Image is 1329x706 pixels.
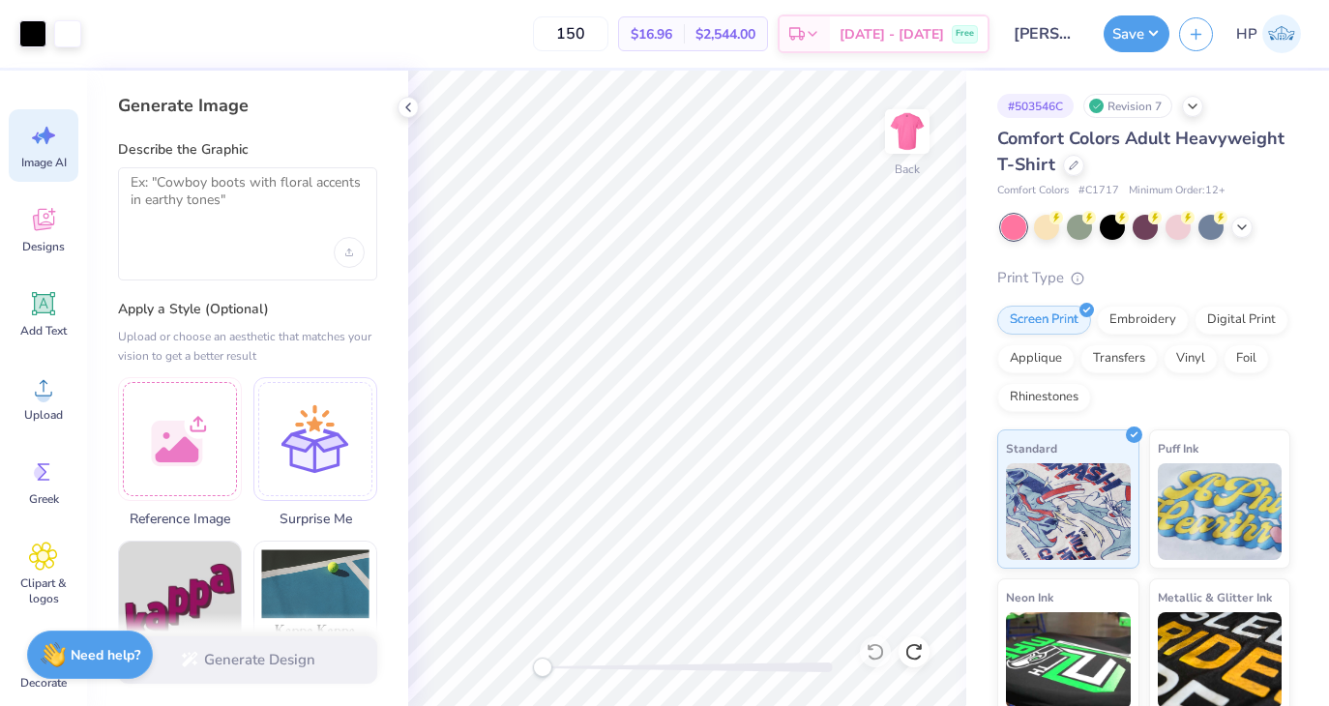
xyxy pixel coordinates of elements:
span: Upload [24,407,63,423]
input: Untitled Design [999,15,1094,53]
span: $2,544.00 [695,24,755,44]
div: Digital Print [1195,306,1288,335]
span: Clipart & logos [12,575,75,606]
div: # 503546C [997,94,1074,118]
span: Surprise Me [253,509,377,529]
span: Greek [29,491,59,507]
div: Upload image [334,237,365,268]
div: Vinyl [1164,344,1218,373]
div: Generate Image [118,94,377,117]
span: Free [956,27,974,41]
input: – – [533,16,608,51]
span: Minimum Order: 12 + [1129,183,1226,199]
span: Metallic & Glitter Ink [1158,587,1272,607]
span: Image AI [21,155,67,170]
span: Decorate [20,675,67,691]
span: # C1717 [1078,183,1119,199]
img: Puff Ink [1158,463,1283,560]
div: Applique [997,344,1075,373]
div: Foil [1224,344,1269,373]
span: Neon Ink [1006,587,1053,607]
span: Comfort Colors [997,183,1069,199]
button: Save [1104,15,1169,52]
span: HP [1236,23,1257,45]
div: Back [895,161,920,178]
span: [DATE] - [DATE] [840,24,944,44]
span: Reference Image [118,509,242,529]
div: Rhinestones [997,383,1091,412]
img: Text-Based [119,542,241,663]
img: Standard [1006,463,1131,560]
div: Accessibility label [533,658,552,677]
span: Comfort Colors Adult Heavyweight T-Shirt [997,127,1285,176]
label: Apply a Style (Optional) [118,300,377,319]
div: Embroidery [1097,306,1189,335]
img: Back [888,112,927,151]
div: Revision 7 [1083,94,1172,118]
span: Standard [1006,438,1057,458]
div: Transfers [1080,344,1158,373]
span: Puff Ink [1158,438,1198,458]
span: $16.96 [631,24,672,44]
strong: Need help? [71,646,140,664]
div: Screen Print [997,306,1091,335]
div: Print Type [997,267,1290,289]
label: Describe the Graphic [118,140,377,160]
img: Hannah Pettit [1262,15,1301,53]
span: Add Text [20,323,67,338]
a: HP [1227,15,1310,53]
span: Designs [22,239,65,254]
img: Photorealistic [254,542,376,663]
div: Upload or choose an aesthetic that matches your vision to get a better result [118,327,377,366]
